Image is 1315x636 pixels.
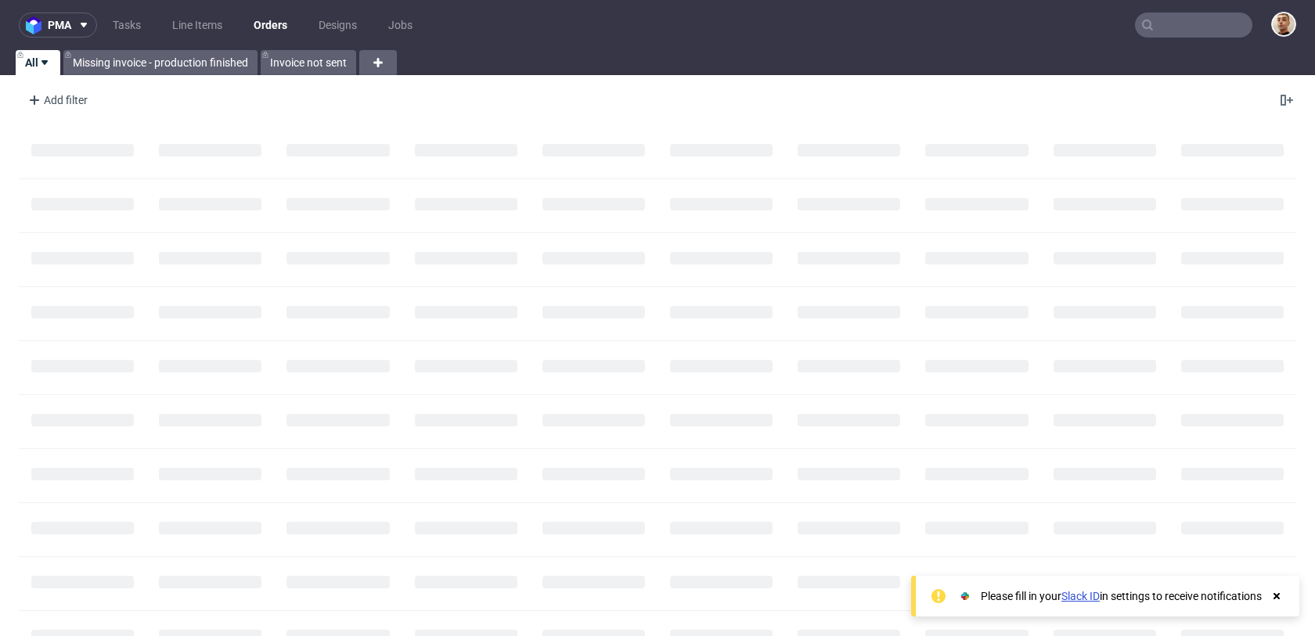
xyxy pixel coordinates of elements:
[379,13,422,38] a: Jobs
[957,588,973,604] img: Slack
[163,13,232,38] a: Line Items
[63,50,258,75] a: Missing invoice - production finished
[1273,13,1295,35] img: Bartłomiej Leśniczuk
[261,50,356,75] a: Invoice not sent
[103,13,150,38] a: Tasks
[19,13,97,38] button: pma
[16,50,60,75] a: All
[1061,590,1100,602] a: Slack ID
[981,588,1262,604] div: Please fill in your in settings to receive notifications
[244,13,297,38] a: Orders
[48,20,71,31] span: pma
[26,16,48,34] img: logo
[309,13,366,38] a: Designs
[22,88,91,113] div: Add filter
